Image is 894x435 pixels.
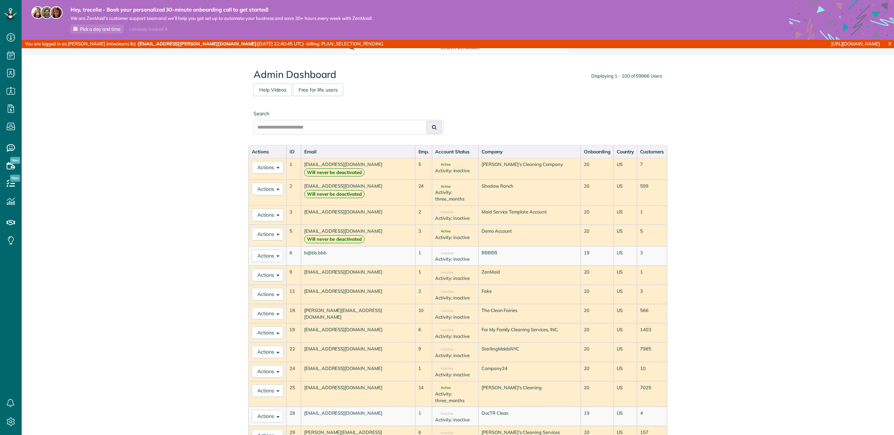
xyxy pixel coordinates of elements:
[301,285,415,304] td: [EMAIL_ADDRESS][DOMAIN_NAME]
[286,180,301,205] td: 2
[435,314,475,320] div: Activity: inactive
[435,189,475,202] div: Activity: three_months
[478,225,581,246] td: Demo Account
[581,362,614,381] td: 20
[286,158,301,180] td: 1
[301,225,415,246] td: [EMAIL_ADDRESS][DOMAIN_NAME]
[478,323,581,342] td: For My Family Cleaning Services, INC.
[617,148,634,155] div: Country
[581,180,614,205] td: 20
[252,410,283,422] button: Actions
[581,225,614,246] td: 20
[286,266,301,285] td: 9
[10,157,20,164] span: New
[637,205,667,225] td: 1
[637,158,667,180] td: 7
[478,407,581,426] td: DocTR Clean
[478,381,581,407] td: [PERSON_NAME]'s Cleaning
[415,342,432,362] td: 9
[637,285,667,304] td: 3
[301,266,415,285] td: [EMAIL_ADDRESS][DOMAIN_NAME]
[614,381,637,407] td: US
[637,342,667,362] td: 7985
[637,180,667,205] td: 599
[614,246,637,266] td: US
[286,342,301,362] td: 22
[435,290,453,293] span: Inactive
[581,407,614,426] td: 19
[301,205,415,225] td: [EMAIL_ADDRESS][DOMAIN_NAME]
[252,249,283,262] button: Actions
[581,342,614,362] td: 20
[301,362,415,381] td: [EMAIL_ADDRESS][DOMAIN_NAME]
[637,246,667,266] td: 3
[286,225,301,246] td: 5
[301,180,415,205] td: [EMAIL_ADDRESS][DOMAIN_NAME]
[478,362,581,381] td: Company24
[614,225,637,246] td: US
[614,342,637,362] td: US
[254,84,292,96] a: Help Videos
[50,6,63,19] img: michelle-19f622bdf1676172e81f8f8fba1fb50e276960ebfe0243fe18214015130c80e4.jpg
[435,371,475,378] div: Activity: inactive
[304,190,365,198] strong: Will never be deactivated
[435,348,453,351] span: Inactive
[301,158,415,180] td: [EMAIL_ADDRESS][DOMAIN_NAME]
[886,40,894,48] a: X
[435,309,453,313] span: Inactive
[286,285,301,304] td: 11
[581,205,614,225] td: 20
[614,158,637,180] td: US
[252,288,283,300] button: Actions
[252,365,283,378] button: Actions
[125,25,171,34] div: I already booked it
[415,323,432,342] td: 6
[254,69,662,80] h2: Admin Dashboard
[581,381,614,407] td: 20
[435,234,475,241] div: Activity: inactive
[252,269,283,281] button: Actions
[478,285,581,304] td: Fake
[831,41,880,46] a: [URL][DOMAIN_NAME]
[252,161,283,174] button: Actions
[435,163,450,166] span: Active
[415,381,432,407] td: 14
[31,6,44,19] img: maria-72a9807cf96188c08ef61303f053569d2e2a8a1cde33d635c8a3ac13582a053d.jpg
[435,295,475,301] div: Activity: inactive
[252,326,283,339] button: Actions
[435,352,475,359] div: Activity: inactive
[584,148,610,155] div: Onboarding
[290,148,298,155] div: ID
[581,304,614,323] td: 20
[415,158,432,180] td: 5
[415,362,432,381] td: 1
[418,148,429,155] div: Emp.
[252,346,283,358] button: Actions
[71,15,372,21] span: We are ZenMaid’s customer support team and we’ll help you get set up to automate your business an...
[614,407,637,426] td: US
[304,235,365,243] strong: Will never be deactivated
[478,158,581,180] td: [PERSON_NAME]'s Cleaning Company
[304,168,365,176] strong: Will never be deactivated
[478,180,581,205] td: Shadow Ranch
[301,342,415,362] td: [EMAIL_ADDRESS][DOMAIN_NAME]
[435,431,453,435] span: Inactive
[252,384,283,397] button: Actions
[435,148,475,155] div: Account Status
[415,266,432,285] td: 1
[415,304,432,323] td: 10
[286,381,301,407] td: 25
[435,416,475,423] div: Activity: inactive
[614,266,637,285] td: US
[415,180,432,205] td: 24
[478,246,581,266] td: BBBBB
[252,209,283,221] button: Actions
[614,285,637,304] td: US
[478,205,581,225] td: Maid Service Template Account
[637,304,667,323] td: 566
[591,73,662,79] div: Displaying 1 - 100 of 59866 Users
[252,183,283,195] button: Actions
[482,148,578,155] div: Company
[252,148,283,155] div: Actions
[41,6,53,19] img: jorge-587dff0eeaa6aab1f244e6dc62b8924c3b6ad411094392a53c71c6c4a576187d.jpg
